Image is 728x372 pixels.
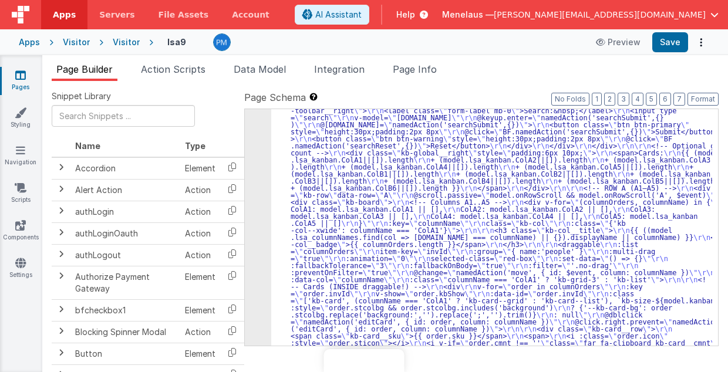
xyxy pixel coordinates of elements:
[494,9,706,21] span: [PERSON_NAME][EMAIL_ADDRESS][DOMAIN_NAME]
[673,93,685,106] button: 7
[75,141,100,151] span: Name
[63,36,90,48] div: Visitor
[99,9,134,21] span: Servers
[442,9,719,21] button: Menelaus — [PERSON_NAME][EMAIL_ADDRESS][DOMAIN_NAME]
[618,93,629,106] button: 3
[180,299,220,321] td: Element
[70,179,180,201] td: Alert Action
[604,93,615,106] button: 2
[180,244,220,266] td: Action
[180,266,220,299] td: Element
[180,201,220,222] td: Action
[70,321,180,343] td: Blocking Spinner Modal
[180,321,220,343] td: Action
[632,93,643,106] button: 4
[52,105,195,127] input: Search Snippets ...
[70,266,180,299] td: Authorize Payment Gateway
[56,63,113,75] span: Page Builder
[159,9,209,21] span: File Assets
[167,38,186,46] h4: lsa9
[70,222,180,244] td: authLoginOauth
[589,33,648,52] button: Preview
[70,201,180,222] td: authLogin
[70,343,180,364] td: Button
[70,157,180,180] td: Accordion
[693,34,709,50] button: Options
[53,9,76,21] span: Apps
[70,244,180,266] td: authLogout
[214,34,230,50] img: a12ed5ba5769bda9d2665f51d2850528
[295,5,369,25] button: AI Assistant
[70,299,180,321] td: bfcheckbox1
[19,36,40,48] div: Apps
[592,93,602,106] button: 1
[141,63,205,75] span: Action Scripts
[185,141,205,151] span: Type
[551,93,589,106] button: No Folds
[314,63,365,75] span: Integration
[315,9,362,21] span: AI Assistant
[687,93,719,106] button: Format
[234,63,286,75] span: Data Model
[659,93,671,106] button: 6
[180,222,220,244] td: Action
[180,179,220,201] td: Action
[180,157,220,180] td: Element
[244,90,306,104] span: Page Schema
[393,63,437,75] span: Page Info
[113,36,140,48] div: Visitor
[652,32,688,52] button: Save
[52,90,111,102] span: Snippet Library
[442,9,494,21] span: Menelaus —
[646,93,657,106] button: 5
[396,9,415,21] span: Help
[180,343,220,364] td: Element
